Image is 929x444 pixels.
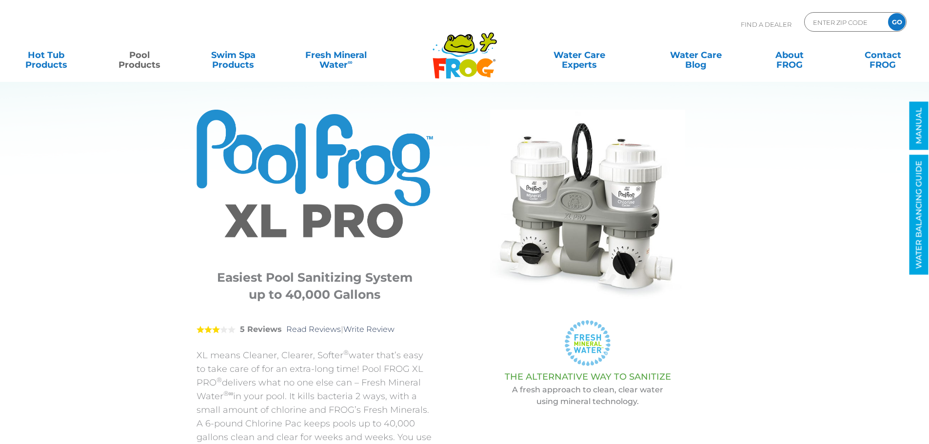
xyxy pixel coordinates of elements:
img: Product Logo [197,110,433,252]
strong: 5 Reviews [240,325,282,334]
p: Find A Dealer [741,12,791,37]
a: Water CareExperts [520,45,638,65]
a: MANUAL [909,102,929,150]
input: GO [888,13,906,31]
a: Write Review [343,325,395,334]
a: ContactFROG [847,45,919,65]
sup: ® [217,376,222,384]
p: A fresh approach to clean, clear water using mineral technology. [457,384,718,407]
a: WATER BALANCING GUIDE [909,155,929,275]
h3: THE ALTERNATIVE WAY TO SANITIZE [457,372,718,382]
a: PoolProducts [103,45,176,65]
h3: Easiest Pool Sanitizing System up to 40,000 Gallons [209,269,421,303]
a: Swim SpaProducts [197,45,270,65]
sup: ∞ [348,58,353,66]
img: Frog Products Logo [427,19,502,79]
span: 3 [197,326,220,333]
a: Hot TubProducts [10,45,82,65]
a: Water CareBlog [659,45,732,65]
a: Read Reviews [286,325,341,334]
sup: ® [343,348,349,356]
div: | [197,310,433,348]
a: Fresh MineralWater∞ [290,45,381,65]
sup: ®∞ [223,389,234,397]
a: AboutFROG [753,45,826,65]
